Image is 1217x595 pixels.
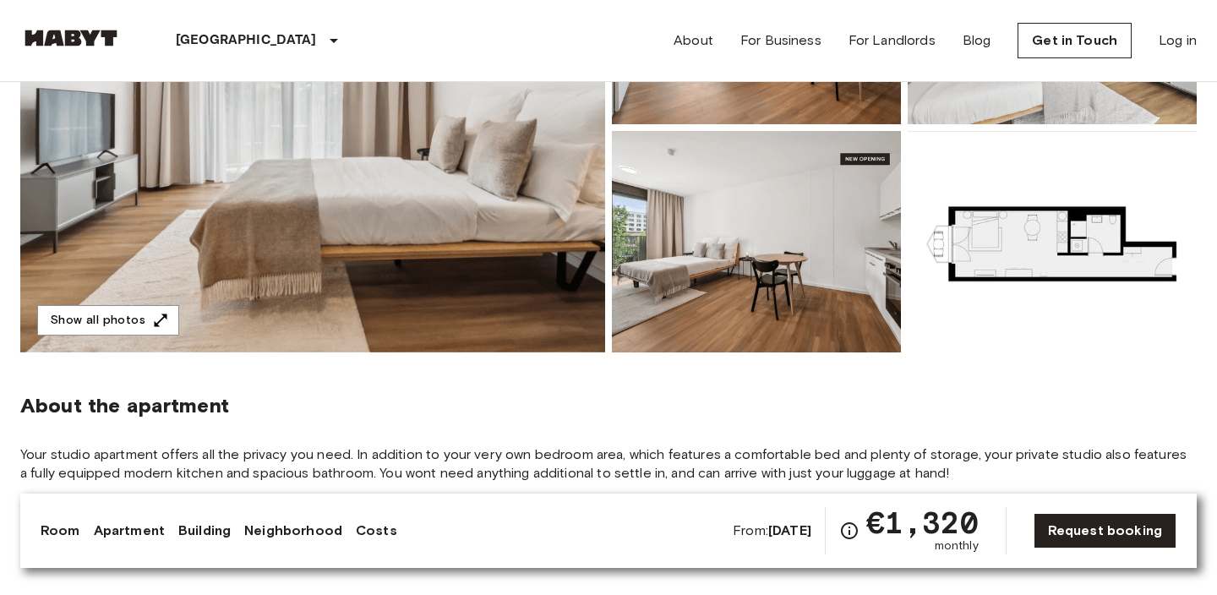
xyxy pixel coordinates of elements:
[1159,30,1197,51] a: Log in
[674,30,713,51] a: About
[1034,513,1176,549] a: Request booking
[41,521,80,541] a: Room
[176,30,317,51] p: [GEOGRAPHIC_DATA]
[908,131,1197,352] img: Picture of unit DE-01-491-304-001
[768,522,811,538] b: [DATE]
[866,507,979,538] span: €1,320
[356,521,397,541] a: Costs
[94,521,165,541] a: Apartment
[178,521,231,541] a: Building
[612,131,901,352] img: Picture of unit DE-01-491-304-001
[20,30,122,46] img: Habyt
[849,30,936,51] a: For Landlords
[244,521,342,541] a: Neighborhood
[20,393,229,418] span: About the apartment
[740,30,821,51] a: For Business
[733,521,811,540] span: From:
[1018,23,1132,58] a: Get in Touch
[839,521,860,541] svg: Check cost overview for full price breakdown. Please note that discounts apply to new joiners onl...
[963,30,991,51] a: Blog
[37,305,179,336] button: Show all photos
[935,538,979,554] span: monthly
[20,445,1197,483] span: Your studio apartment offers all the privacy you need. In addition to your very own bedroom area,...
